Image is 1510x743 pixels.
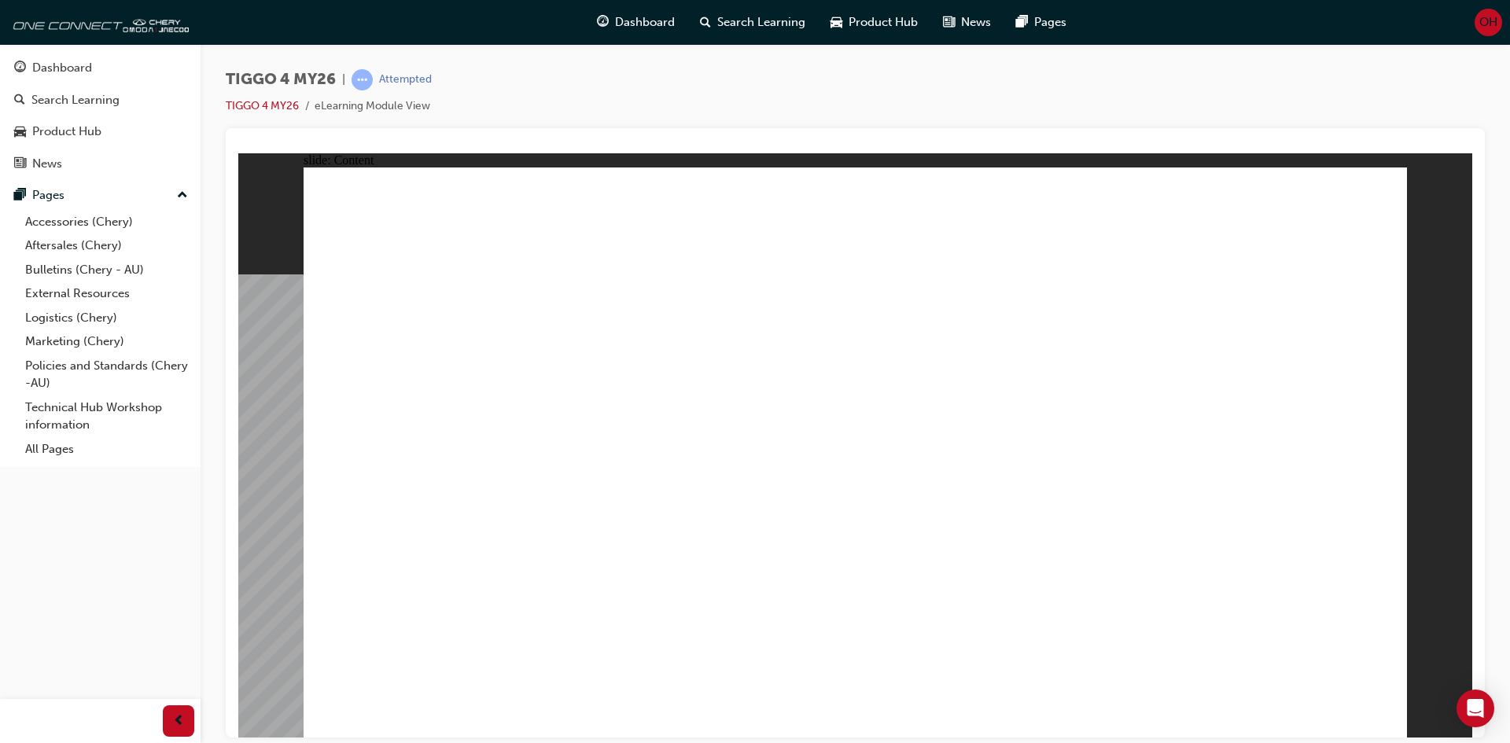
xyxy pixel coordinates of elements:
div: News [32,155,62,173]
span: Product Hub [849,13,918,31]
a: Aftersales (Chery) [19,234,194,258]
span: pages-icon [1016,13,1028,32]
span: guage-icon [597,13,609,32]
a: Logistics (Chery) [19,306,194,330]
a: Technical Hub Workshop information [19,395,194,437]
span: search-icon [14,94,25,108]
span: pages-icon [14,189,26,203]
span: OH [1479,13,1497,31]
button: DashboardSearch LearningProduct HubNews [6,50,194,181]
span: up-icon [177,186,188,206]
div: Dashboard [32,59,92,77]
a: All Pages [19,437,194,462]
a: Bulletins (Chery - AU) [19,258,194,282]
div: Open Intercom Messenger [1457,690,1494,727]
a: pages-iconPages [1004,6,1079,39]
a: TIGGO 4 MY26 [226,99,299,112]
span: car-icon [830,13,842,32]
span: Pages [1034,13,1066,31]
a: Accessories (Chery) [19,210,194,234]
a: guage-iconDashboard [584,6,687,39]
span: Search Learning [717,13,805,31]
span: Dashboard [615,13,675,31]
div: Product Hub [32,123,101,141]
button: Pages [6,181,194,210]
a: News [6,149,194,178]
span: search-icon [700,13,711,32]
a: search-iconSearch Learning [687,6,818,39]
a: Policies and Standards (Chery -AU) [19,354,194,395]
div: Attempted [379,72,432,87]
span: learningRecordVerb_ATTEMPT-icon [352,69,373,90]
a: Dashboard [6,53,194,83]
a: Search Learning [6,86,194,115]
span: news-icon [943,13,955,32]
span: News [961,13,991,31]
a: Marketing (Chery) [19,329,194,354]
a: Product Hub [6,117,194,146]
li: eLearning Module View [315,97,430,116]
a: car-iconProduct Hub [818,6,930,39]
span: | [342,71,345,89]
img: oneconnect [8,6,189,38]
a: External Resources [19,281,194,306]
a: news-iconNews [930,6,1004,39]
div: Search Learning [31,91,120,109]
span: TIGGO 4 MY26 [226,71,336,89]
span: guage-icon [14,61,26,75]
div: Pages [32,186,64,204]
span: prev-icon [173,712,185,731]
span: car-icon [14,125,26,139]
button: OH [1475,9,1502,36]
span: news-icon [14,157,26,171]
